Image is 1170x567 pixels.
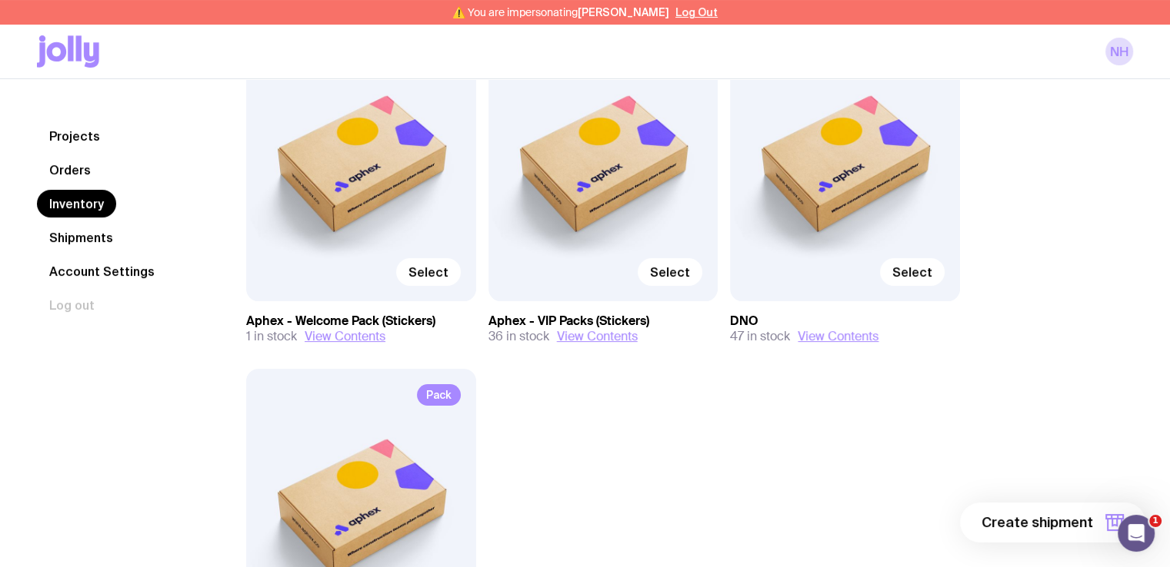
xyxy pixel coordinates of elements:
iframe: Intercom live chat [1118,515,1155,552]
span: 1 [1149,515,1162,527]
span: Create shipment [982,513,1093,532]
a: Shipments [37,224,125,251]
h3: DNO [730,313,960,329]
span: Select [408,264,448,280]
span: [PERSON_NAME] [578,6,669,18]
span: ⚠️ You are impersonating [452,6,669,18]
button: View Contents [798,329,878,344]
span: Pack [417,384,461,406]
button: View Contents [305,329,385,344]
span: 47 in stock [730,329,790,344]
button: Log Out [675,6,718,18]
span: Select [650,264,690,280]
h3: Aphex - Welcome Pack (Stickers) [246,313,476,329]
a: NH [1105,38,1133,65]
a: Orders [37,156,103,184]
h3: Aphex - VIP Packs (Stickers) [488,313,718,329]
button: Log out [37,291,107,319]
a: Inventory [37,190,116,217]
span: 36 in stock [488,329,549,344]
a: Projects [37,122,112,150]
span: Select [892,264,932,280]
a: Account Settings [37,257,167,285]
button: Create shipment [960,502,1145,542]
span: 1 in stock [246,329,297,344]
button: View Contents [557,329,638,344]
